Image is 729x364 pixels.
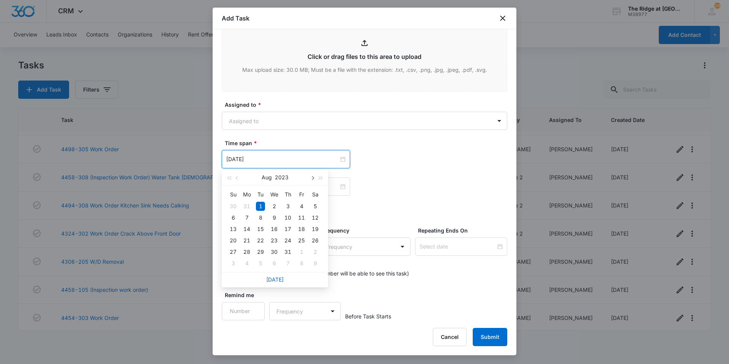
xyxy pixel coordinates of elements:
td: 2023-09-07 [281,258,295,269]
div: 19 [311,225,320,234]
div: 31 [242,202,251,211]
input: Aug 1, 2023 [226,155,339,163]
div: 9 [270,213,279,222]
th: Th [281,188,295,201]
td: 2023-08-25 [295,235,308,246]
div: 15 [256,225,265,234]
h1: Add Task [222,14,249,23]
td: 2023-09-02 [308,246,322,258]
div: 7 [242,213,251,222]
td: 2023-08-07 [240,212,254,223]
td: 2023-08-12 [308,212,322,223]
button: 2023 [275,170,289,185]
div: 27 [229,247,238,256]
div: 25 [297,236,306,245]
td: 2023-08-10 [281,212,295,223]
th: Mo [240,188,254,201]
input: Select date [420,242,496,251]
div: 14 [242,225,251,234]
div: 12 [311,213,320,222]
td: 2023-08-22 [254,235,267,246]
div: 13 [229,225,238,234]
td: 2023-08-21 [240,235,254,246]
div: 30 [270,247,279,256]
td: 2023-09-06 [267,258,281,269]
th: We [267,188,281,201]
div: 2 [270,202,279,211]
td: 2023-08-18 [295,223,308,235]
div: 23 [270,236,279,245]
span: Before Task Starts [345,312,391,320]
td: 2023-08-16 [267,223,281,235]
div: 30 [229,202,238,211]
div: 21 [242,236,251,245]
label: Frequency [322,226,414,234]
div: 3 [229,259,238,268]
td: 2023-08-13 [226,223,240,235]
div: 8 [256,213,265,222]
td: 2023-08-02 [267,201,281,212]
div: 10 [283,213,292,222]
div: 1 [256,202,265,211]
button: Aug [262,170,272,185]
td: 2023-08-04 [295,201,308,212]
div: 24 [283,236,292,245]
td: 2023-09-03 [226,258,240,269]
td: 2023-08-19 [308,223,322,235]
div: 4 [242,259,251,268]
td: 2023-07-30 [226,201,240,212]
div: 7 [283,259,292,268]
td: 2023-08-06 [226,212,240,223]
label: Time span [225,139,510,147]
div: 28 [242,247,251,256]
div: 26 [311,236,320,245]
div: 18 [297,225,306,234]
td: 2023-08-24 [281,235,295,246]
div: 9 [311,259,320,268]
td: 2023-08-09 [267,212,281,223]
td: 2023-08-26 [308,235,322,246]
div: 6 [229,213,238,222]
div: 6 [270,259,279,268]
td: 2023-09-09 [308,258,322,269]
a: [DATE] [266,276,284,283]
button: Submit [473,328,507,346]
th: Su [226,188,240,201]
td: 2023-08-20 [226,235,240,246]
div: 8 [297,259,306,268]
th: Fr [295,188,308,201]
div: 20 [229,236,238,245]
td: 2023-08-01 [254,201,267,212]
td: 2023-09-08 [295,258,308,269]
td: 2023-08-28 [240,246,254,258]
td: 2023-08-27 [226,246,240,258]
td: 2023-08-03 [281,201,295,212]
label: Assigned to [225,101,510,109]
td: 2023-07-31 [240,201,254,212]
td: 2023-09-04 [240,258,254,269]
div: 11 [297,213,306,222]
td: 2023-08-11 [295,212,308,223]
td: 2023-08-29 [254,246,267,258]
td: 2023-09-05 [254,258,267,269]
div: 1 [297,247,306,256]
td: 2023-08-30 [267,246,281,258]
td: 2023-08-17 [281,223,295,235]
th: Sa [308,188,322,201]
div: 17 [283,225,292,234]
td: 2023-08-14 [240,223,254,235]
td: 2023-08-15 [254,223,267,235]
div: 5 [311,202,320,211]
td: 2023-08-31 [281,246,295,258]
div: 16 [270,225,279,234]
button: Cancel [433,328,467,346]
th: Tu [254,188,267,201]
div: 5 [256,259,265,268]
div: 29 [256,247,265,256]
td: 2023-09-01 [295,246,308,258]
td: 2023-08-05 [308,201,322,212]
div: 3 [283,202,292,211]
div: 2 [311,247,320,256]
td: 2023-08-23 [267,235,281,246]
div: 4 [297,202,306,211]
